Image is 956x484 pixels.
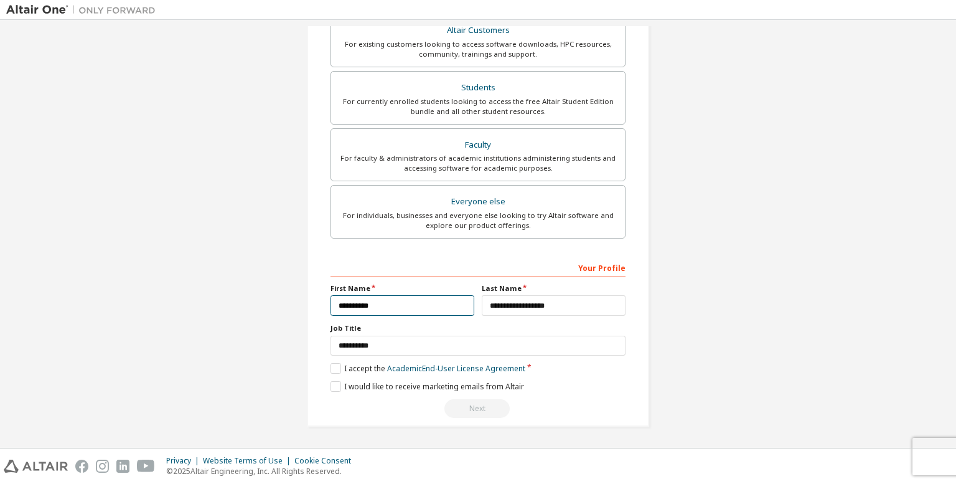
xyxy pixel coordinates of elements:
[339,153,617,173] div: For faculty & administrators of academic institutions administering students and accessing softwa...
[116,460,129,473] img: linkedin.svg
[330,323,626,333] label: Job Title
[203,456,294,466] div: Website Terms of Use
[6,4,162,16] img: Altair One
[482,283,626,293] label: Last Name
[387,363,525,374] a: Academic End-User License Agreement
[294,456,358,466] div: Cookie Consent
[330,381,524,392] label: I would like to receive marketing emails from Altair
[4,460,68,473] img: altair_logo.svg
[75,460,88,473] img: facebook.svg
[96,460,109,473] img: instagram.svg
[166,466,358,477] p: © 2025 Altair Engineering, Inc. All Rights Reserved.
[339,97,617,116] div: For currently enrolled students looking to access the free Altair Student Edition bundle and all ...
[330,283,474,293] label: First Name
[339,136,617,154] div: Faculty
[339,79,617,97] div: Students
[330,399,626,418] div: Read and acccept EULA to continue
[330,257,626,277] div: Your Profile
[166,456,203,466] div: Privacy
[330,363,525,374] label: I accept the
[137,460,155,473] img: youtube.svg
[339,193,617,211] div: Everyone else
[339,22,617,39] div: Altair Customers
[339,39,617,59] div: For existing customers looking to access software downloads, HPC resources, community, trainings ...
[339,211,617,230] div: For individuals, businesses and everyone else looking to try Altair software and explore our prod...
